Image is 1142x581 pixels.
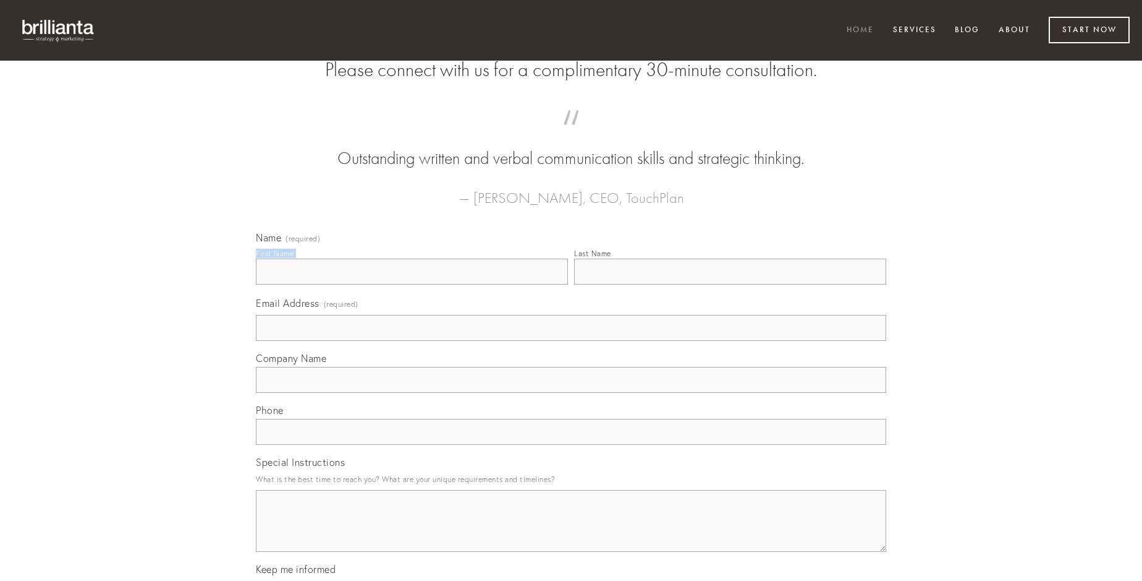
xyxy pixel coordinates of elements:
[256,563,336,575] span: Keep me informed
[256,249,294,258] div: First Name
[256,404,284,416] span: Phone
[256,58,886,82] h2: Please connect with us for a complimentary 30-minute consultation.
[256,231,281,244] span: Name
[12,12,105,48] img: brillianta - research, strategy, marketing
[256,352,326,364] span: Company Name
[276,123,866,147] span: “
[276,123,866,171] blockquote: Outstanding written and verbal communication skills and strategic thinking.
[256,456,345,468] span: Special Instructions
[324,296,358,312] span: (required)
[839,20,882,41] a: Home
[1049,17,1130,43] a: Start Now
[574,249,611,258] div: Last Name
[885,20,944,41] a: Services
[285,235,320,243] span: (required)
[947,20,988,41] a: Blog
[276,171,866,210] figcaption: — [PERSON_NAME], CEO, TouchPlan
[256,297,319,309] span: Email Address
[256,471,886,488] p: What is the best time to reach you? What are your unique requirements and timelines?
[991,20,1038,41] a: About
